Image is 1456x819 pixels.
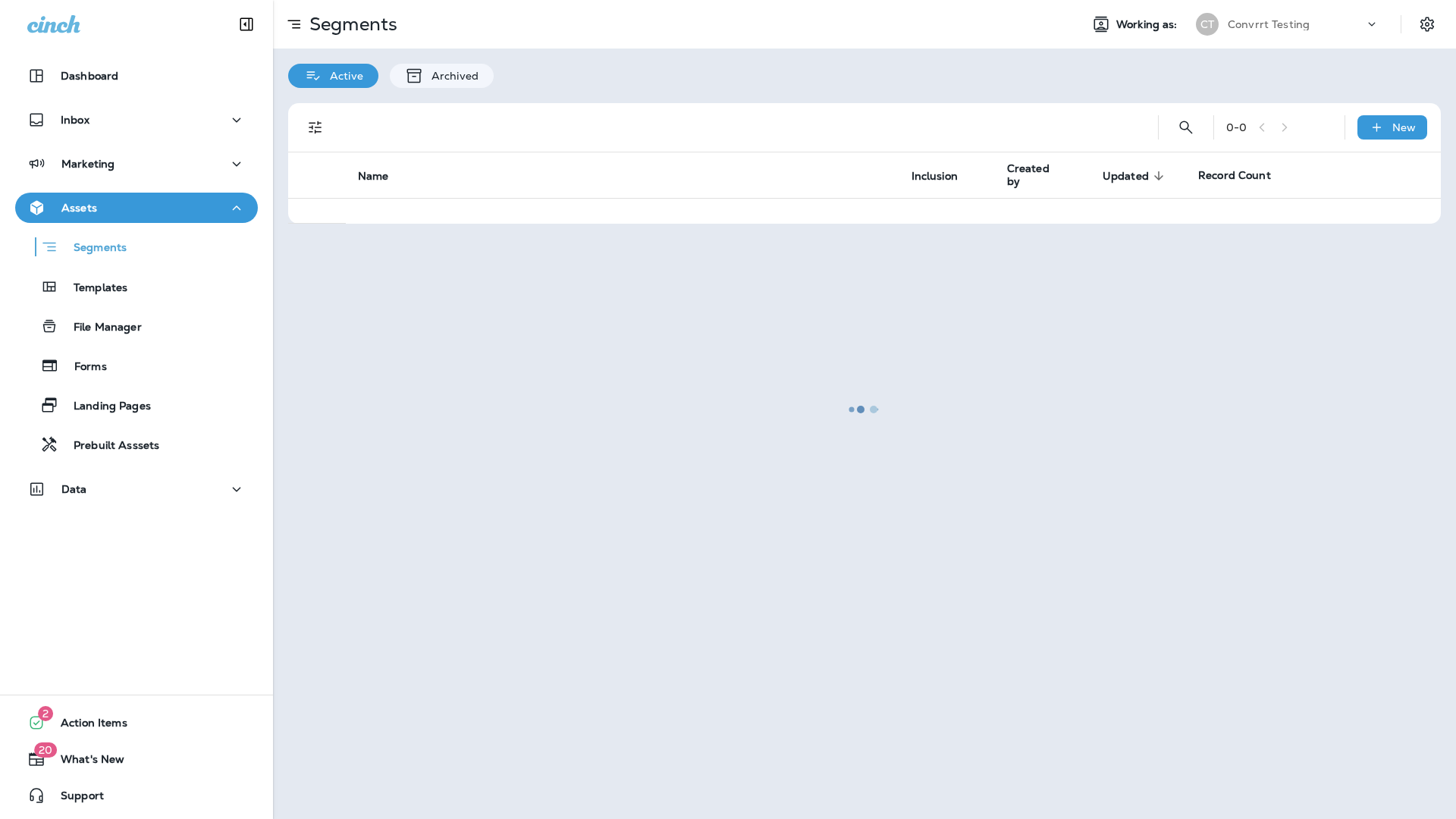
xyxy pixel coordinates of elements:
button: Support [15,780,258,811]
p: Forms [59,360,107,375]
button: Data [15,474,258,504]
p: Landing Pages [58,400,151,414]
button: Inbox [15,105,258,135]
p: Dashboard [61,70,118,82]
button: Dashboard [15,61,258,91]
span: What's New [45,753,124,771]
span: 2 [38,706,53,721]
button: Collapse Sidebar [225,9,268,39]
p: Prebuilt Asssets [58,439,159,453]
button: Segments [15,231,258,263]
p: New [1392,121,1416,133]
span: Support [45,789,104,808]
p: Inbox [61,114,89,126]
button: Landing Pages [15,389,258,421]
button: Marketing [15,149,258,179]
button: Assets [15,193,258,223]
p: Data [61,483,87,495]
p: File Manager [58,321,142,335]
p: Segments [58,241,127,256]
p: Marketing [61,158,115,170]
p: Assets [61,202,97,214]
span: 20 [34,742,57,758]
p: Templates [58,281,127,296]
button: 20What's New [15,744,258,774]
button: File Manager [15,310,258,342]
span: Action Items [45,717,127,735]
button: Forms [15,350,258,381]
button: Prebuilt Asssets [15,428,258,460]
button: 2Action Items [15,708,258,738]
button: Templates [15,271,258,303]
